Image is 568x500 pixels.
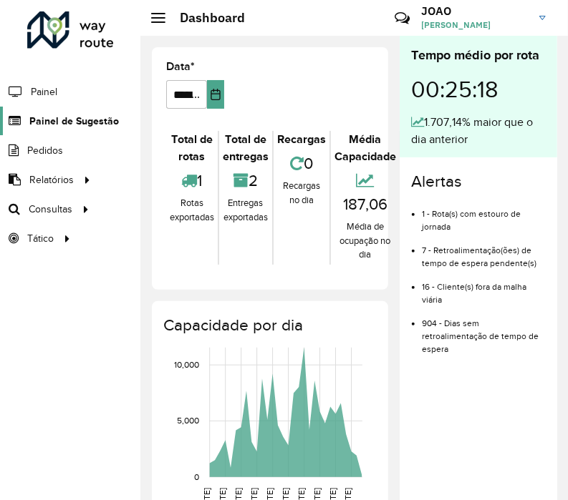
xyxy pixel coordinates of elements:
[29,202,72,217] span: Consultas
[29,172,74,187] span: Relatórios
[421,19,529,31] span: [PERSON_NAME]
[334,165,396,220] div: 187,06
[421,4,529,18] h3: JOAO
[163,315,374,335] h4: Capacidade por dia
[334,131,396,165] div: Média Capacidade
[223,196,269,224] div: Entregas exportadas
[207,80,223,109] button: Choose Date
[170,131,214,165] div: Total de rotas
[177,416,199,426] text: 5,000
[277,179,326,207] div: Recargas no dia
[422,270,546,306] li: 16 - Cliente(s) fora da malha viária
[411,46,546,65] div: Tempo médio por rota
[27,143,63,158] span: Pedidos
[422,233,546,270] li: 7 - Retroalimentação(ões) de tempo de espera pendente(s)
[422,197,546,233] li: 1 - Rota(s) com estouro de jornada
[223,131,269,165] div: Total de entregas
[166,58,195,75] label: Data
[387,3,418,34] a: Contato Rápido
[223,165,269,196] div: 2
[334,220,396,262] div: Média de ocupação no dia
[174,361,199,370] text: 10,000
[411,65,546,114] div: 00:25:18
[31,84,57,99] span: Painel
[422,306,546,356] li: 904 - Dias sem retroalimentação de tempo de espera
[170,196,214,224] div: Rotas exportadas
[170,165,214,196] div: 1
[411,172,546,191] h4: Alertas
[411,114,546,148] div: 1.707,14% maior que o dia anterior
[27,231,54,246] span: Tático
[277,148,326,179] div: 0
[194,472,199,481] text: 0
[277,131,326,148] div: Recargas
[29,114,119,129] span: Painel de Sugestão
[165,10,245,26] h2: Dashboard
